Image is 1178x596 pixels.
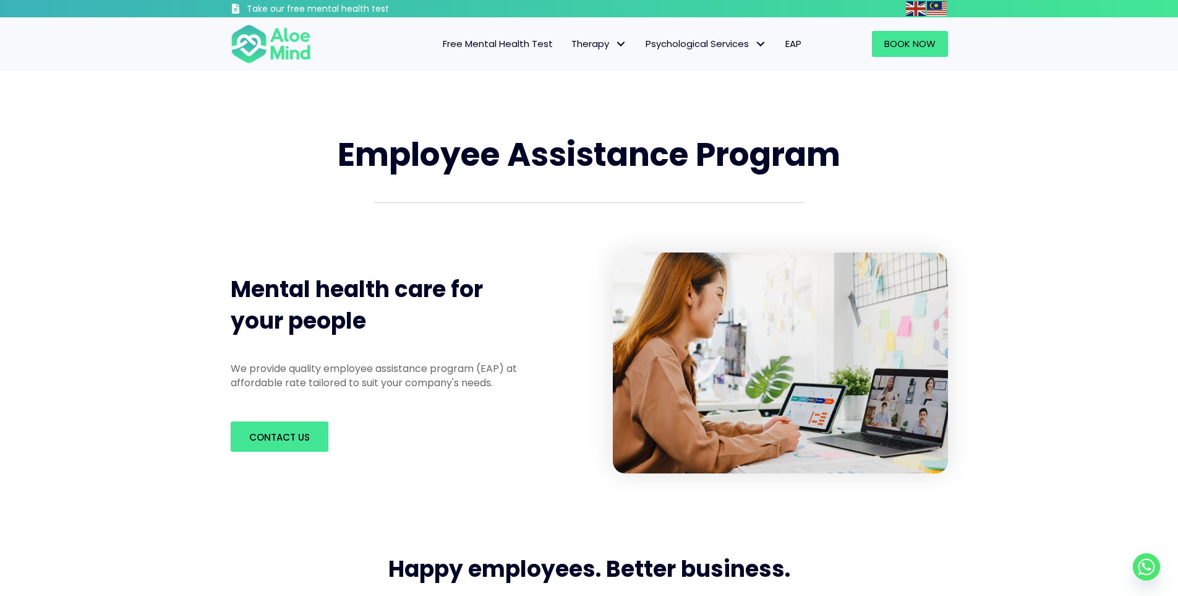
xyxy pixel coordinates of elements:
a: Contact us [231,421,328,452]
img: asian-laptop-talk-colleague [613,253,948,474]
nav: Menu [327,31,811,57]
span: Happy employees. Better business. [388,553,790,585]
img: Aloe mind Logo [231,24,311,64]
a: English [906,1,927,15]
span: EAP [785,37,801,50]
img: en [906,1,926,16]
p: We provide quality employee assistance program (EAP) at affordable rate tailored to suit your com... [231,361,539,390]
a: Whatsapp [1133,553,1160,581]
span: Psychological Services [646,37,767,50]
span: Contact us [249,431,310,444]
span: Free Mental Health Test [443,37,553,50]
span: Psychological Services: submenu [752,35,770,53]
a: Free Mental Health Test [433,31,562,57]
span: Book Now [884,37,936,50]
a: Psychological ServicesPsychological Services: submenu [636,31,776,57]
span: Therapy [571,37,627,50]
a: EAP [776,31,811,57]
span: Therapy: submenu [612,35,630,53]
h3: Take our free mental health test [247,3,455,15]
img: ms [927,1,947,16]
a: TherapyTherapy: submenu [562,31,636,57]
a: Take our free mental health test [231,3,455,17]
a: Book Now [872,31,948,57]
a: Malay [927,1,948,15]
span: Employee Assistance Program [338,132,840,177]
span: Mental health care for your people [231,274,483,336]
